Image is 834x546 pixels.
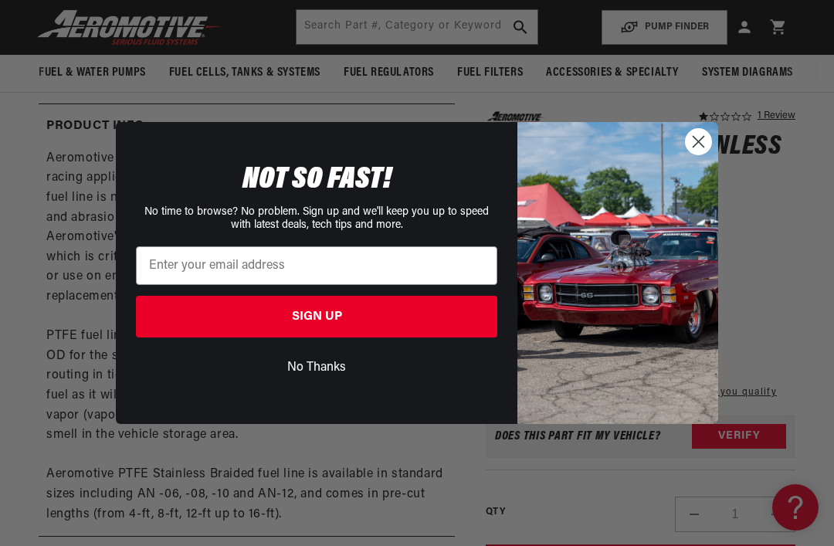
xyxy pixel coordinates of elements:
span: NOT SO FAST! [242,164,392,195]
input: Enter your email address [136,246,497,285]
img: 85cdd541-2605-488b-b08c-a5ee7b438a35.jpeg [517,122,718,423]
button: Close dialog [685,128,712,155]
button: No Thanks [136,353,497,382]
button: SIGN UP [136,296,497,337]
span: No time to browse? No problem. Sign up and we'll keep you up to speed with latest deals, tech tip... [144,206,489,231]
